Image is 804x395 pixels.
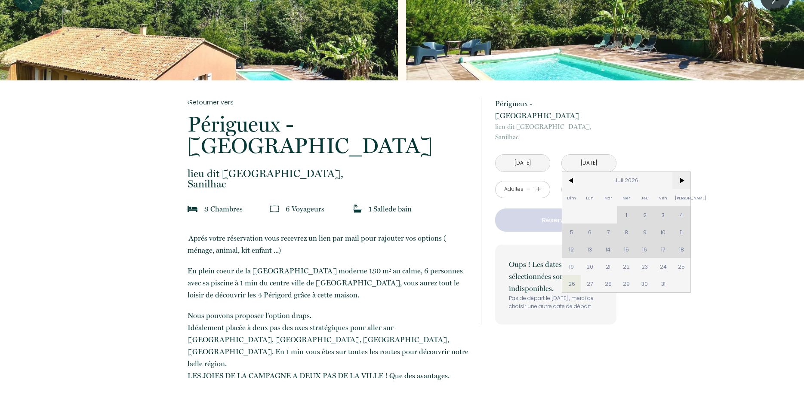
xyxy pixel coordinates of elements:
span: 21 [599,258,618,275]
span: 24 [654,258,672,275]
span: lieu dit [GEOGRAPHIC_DATA], [188,168,470,179]
p: 1 Salle de bain [369,203,412,215]
p: 3 Chambre [204,203,243,215]
p: Réserver [498,215,613,225]
span: 23 [636,258,654,275]
p: Sanilhac [188,168,470,189]
span: Ven [654,189,672,206]
span: Jeu [636,189,654,206]
p: Périgueux - [GEOGRAPHIC_DATA] [188,113,470,156]
span: Dim [562,189,581,206]
input: Départ [562,155,616,171]
p: Aprés votre réservation vous recevrez un lien par mail pour rajouter vos options ( ménage, animal... [188,232,470,256]
span: 25 [672,258,691,275]
p: Pas de départ le [DATE] , merci de choisir une autre date de départ. [509,294,603,311]
button: Réserver [495,208,616,232]
span: 31 [654,275,672,292]
span: lieu dit [GEOGRAPHIC_DATA], [495,122,616,132]
p: Sanilhac [495,122,616,142]
a: Retourner vers [188,98,470,107]
span: s [321,205,324,213]
span: Lun [581,189,599,206]
span: 20 [581,258,599,275]
span: Juil 2026 [581,172,672,189]
span: 29 [617,275,636,292]
span: 27 [581,275,599,292]
span: < [562,172,581,189]
span: 28 [599,275,618,292]
span: 19 [562,258,581,275]
span: 22 [617,258,636,275]
span: 30 [636,275,654,292]
span: 26 [562,275,581,292]
p: En plein coeur de la [GEOGRAPHIC_DATA] moderne 130 m² au calme, 6 personnes avec sa piscine à 1 m... [188,265,470,301]
p: Oups ! Les dates sélectionnées sont indisponibles. [509,258,603,294]
a: - [526,183,531,196]
input: Arrivée [496,155,550,171]
img: guests [270,205,279,213]
p: 6 Voyageur [286,203,324,215]
a: + [536,183,541,196]
span: > [672,172,691,189]
span: Mer [617,189,636,206]
p: Nous pouvons proposer l'option draps. Idéalement placée à deux pas des axes stratégiques pour all... [188,309,470,382]
span: Mar [599,189,618,206]
span: [PERSON_NAME] [672,189,691,206]
span: s [240,205,243,213]
div: 1 [532,185,536,193]
div: Adultes [504,185,524,193]
p: Périgueux - [GEOGRAPHIC_DATA] [495,98,616,122]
